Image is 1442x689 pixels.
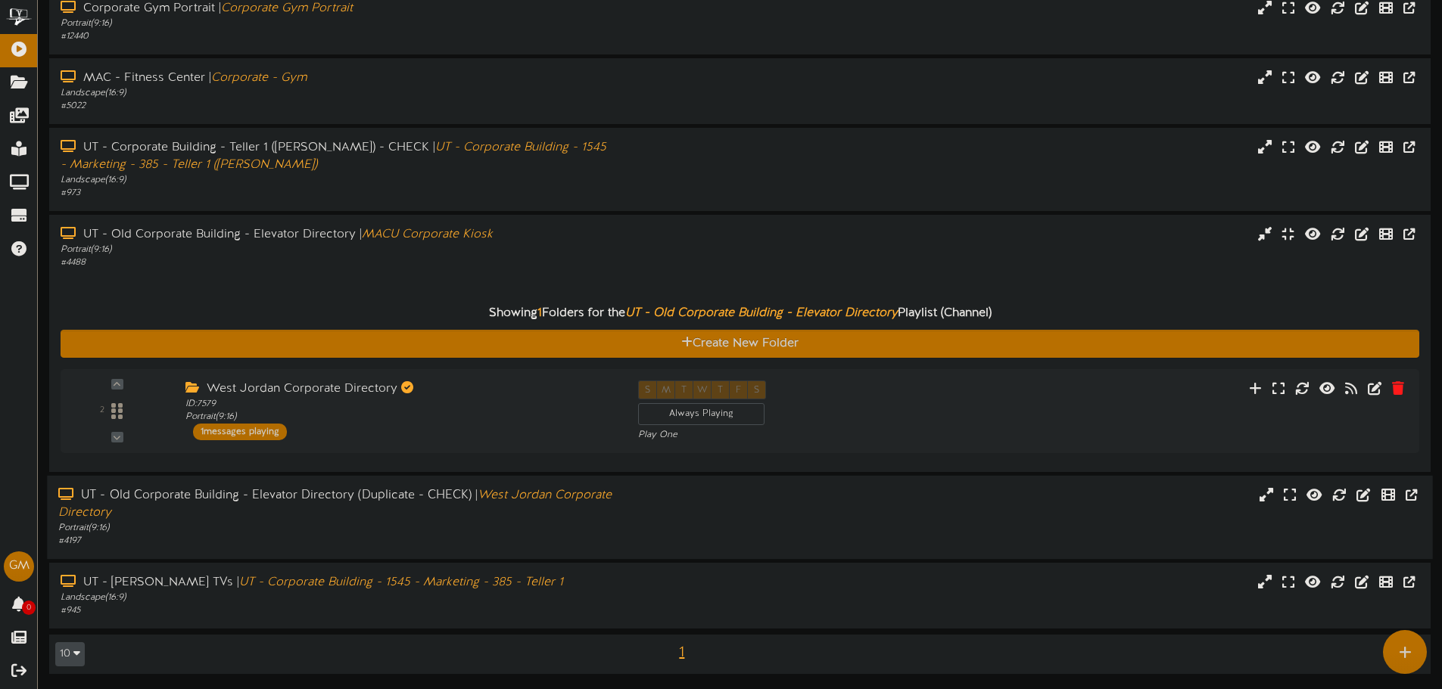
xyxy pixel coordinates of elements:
[58,535,613,548] div: # 4197
[537,306,542,320] span: 1
[61,139,613,174] div: UT - Corporate Building - Teller 1 ([PERSON_NAME]) - CHECK |
[61,244,613,256] div: Portrait ( 9:16 )
[61,574,613,591] div: UT - [PERSON_NAME] TVs |
[22,601,36,615] span: 0
[61,174,613,187] div: Landscape ( 16:9 )
[185,398,615,424] div: ID: 7579 Portrait ( 9:16 )
[61,70,613,87] div: MAC - Fitness Center |
[58,489,612,520] i: West Jordan Corporate Directory
[58,487,613,522] div: UT - Old Corporate Building - Elevator Directory (Duplicate - CHECK) |
[58,522,613,535] div: Portrait ( 9:16 )
[362,228,493,241] i: MACU Corporate Kiosk
[638,403,765,425] div: Always Playing
[221,2,353,15] i: Corporate Gym Portrait
[193,424,287,440] div: 1 messages playing
[61,591,613,604] div: Landscape ( 16:9 )
[61,100,613,113] div: # 5022
[675,644,688,661] span: 1
[61,30,613,43] div: # 12440
[61,17,613,30] div: Portrait ( 9:16 )
[4,551,34,582] div: GM
[61,141,606,172] i: UT - Corporate Building - 1545 - Marketing - 385 - Teller 1 ([PERSON_NAME])
[61,604,613,617] div: # 945
[61,226,613,244] div: UT - Old Corporate Building - Elevator Directory |
[61,87,613,100] div: Landscape ( 16:9 )
[49,297,1431,330] div: Showing Folders for the Playlist (Channel)
[625,306,898,320] i: UT - Old Corporate Building - Elevator Directory
[638,429,955,442] div: Play One
[55,642,85,666] button: 10
[211,71,307,85] i: Corporate - Gym
[185,380,615,398] div: West Jordan Corporate Directory
[61,256,613,269] div: # 4488
[239,576,563,589] i: UT - Corporate Building - 1545 - Marketing - 385 - Teller 1
[61,187,613,200] div: # 973
[61,330,1419,358] button: Create New Folder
